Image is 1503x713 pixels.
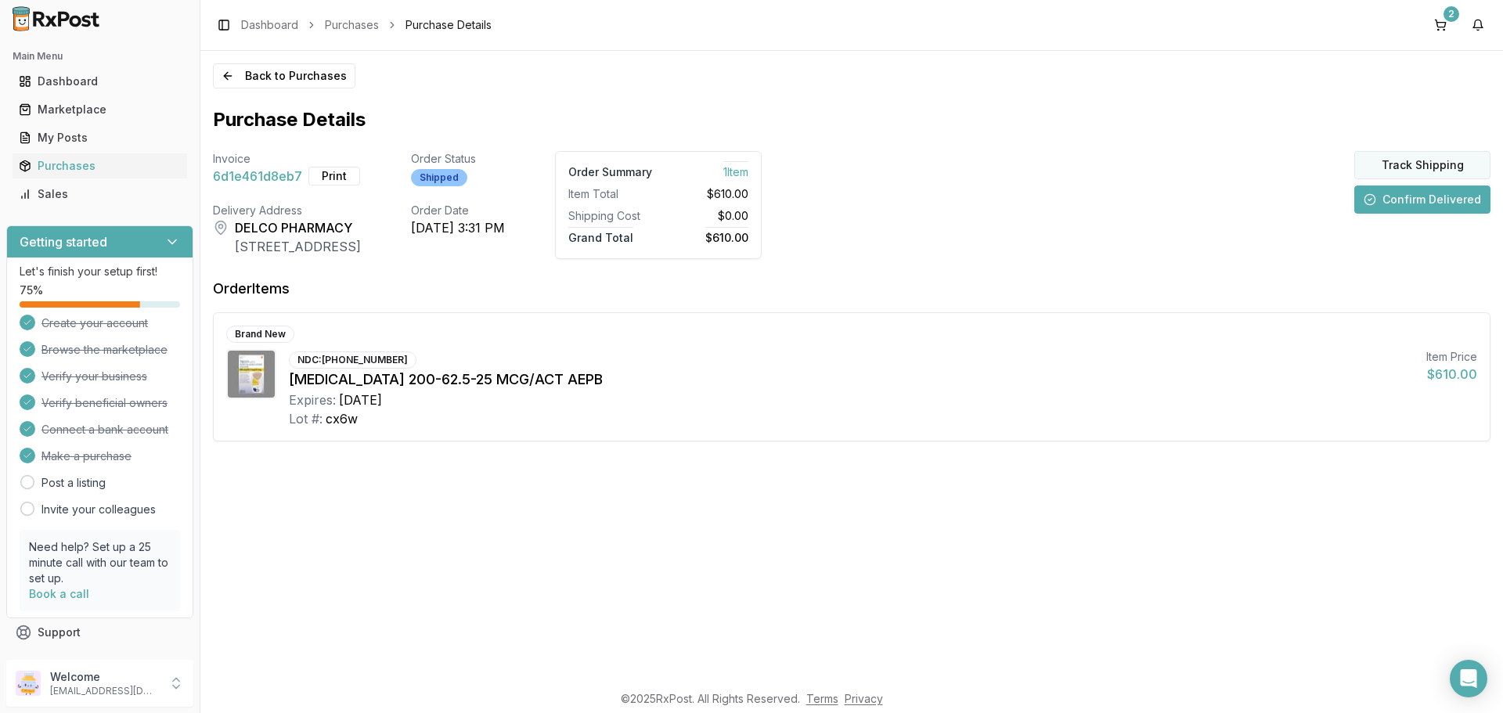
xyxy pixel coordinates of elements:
div: [DATE] [339,391,382,409]
img: User avatar [16,671,41,696]
div: My Posts [19,130,181,146]
div: Delivery Address [213,203,361,218]
span: Connect a bank account [41,422,168,438]
span: Purchase Details [405,17,492,33]
div: [STREET_ADDRESS] [235,237,361,256]
div: Order Items [213,278,290,300]
span: Feedback [38,653,91,668]
span: Verify beneficial owners [41,395,168,411]
div: DELCO PHARMACY [235,218,361,237]
h3: Getting started [20,232,107,251]
p: Need help? Set up a 25 minute call with our team to set up. [29,539,171,586]
a: Terms [806,692,838,705]
div: Order Date [411,203,505,218]
p: [EMAIL_ADDRESS][DOMAIN_NAME] [50,685,159,697]
div: Dashboard [19,74,181,89]
a: Book a call [29,587,89,600]
button: Confirm Delivered [1354,185,1490,214]
div: Order Summary [568,164,652,180]
span: $610.00 [705,227,748,244]
div: NDC: [PHONE_NUMBER] [289,351,416,369]
a: Dashboard [13,67,187,95]
div: Order Status [411,151,505,167]
button: Dashboard [6,69,193,94]
nav: breadcrumb [241,17,492,33]
a: Post a listing [41,475,106,491]
span: 1 Item [723,161,748,178]
div: $610.00 [665,186,748,202]
button: My Posts [6,125,193,150]
button: Marketplace [6,97,193,122]
div: cx6w [326,409,358,428]
div: Open Intercom Messenger [1450,660,1487,697]
span: 75 % [20,283,43,298]
h1: Purchase Details [213,107,1490,132]
p: Let's finish your setup first! [20,264,180,279]
div: Item Price [1426,349,1477,365]
a: Privacy [845,692,883,705]
a: Dashboard [241,17,298,33]
div: Expires: [289,391,336,409]
span: Create your account [41,315,148,331]
a: My Posts [13,124,187,152]
a: Purchases [13,152,187,180]
button: Sales [6,182,193,207]
div: 2 [1444,6,1459,22]
a: Marketplace [13,95,187,124]
button: Track Shipping [1354,151,1490,179]
a: Sales [13,180,187,208]
p: Welcome [50,669,159,685]
h2: Main Menu [13,50,187,63]
div: [DATE] 3:31 PM [411,218,505,237]
div: Invoice [213,151,361,167]
button: Back to Purchases [213,63,355,88]
span: Verify your business [41,369,147,384]
button: Purchases [6,153,193,178]
button: Support [6,618,193,646]
button: Print [308,167,360,185]
div: Sales [19,186,181,202]
img: Trelegy Ellipta 200-62.5-25 MCG/ACT AEPB [228,351,275,398]
div: [MEDICAL_DATA] 200-62.5-25 MCG/ACT AEPB [289,369,1414,391]
div: $0.00 [665,208,748,224]
button: 2 [1428,13,1453,38]
span: Browse the marketplace [41,342,168,358]
div: $610.00 [1426,365,1477,384]
div: Marketplace [19,102,181,117]
div: Lot #: [289,409,323,428]
div: Shipped [411,169,467,186]
span: 6d1e461d8eb7 [213,167,302,185]
a: Invite your colleagues [41,502,156,517]
div: Brand New [226,326,294,343]
div: Shipping Cost [568,208,652,224]
div: Item Total [568,186,652,202]
button: Feedback [6,646,193,675]
span: Make a purchase [41,448,132,464]
span: Grand Total [568,227,633,244]
a: Purchases [325,17,379,33]
img: RxPost Logo [6,6,106,31]
div: Purchases [19,158,181,174]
